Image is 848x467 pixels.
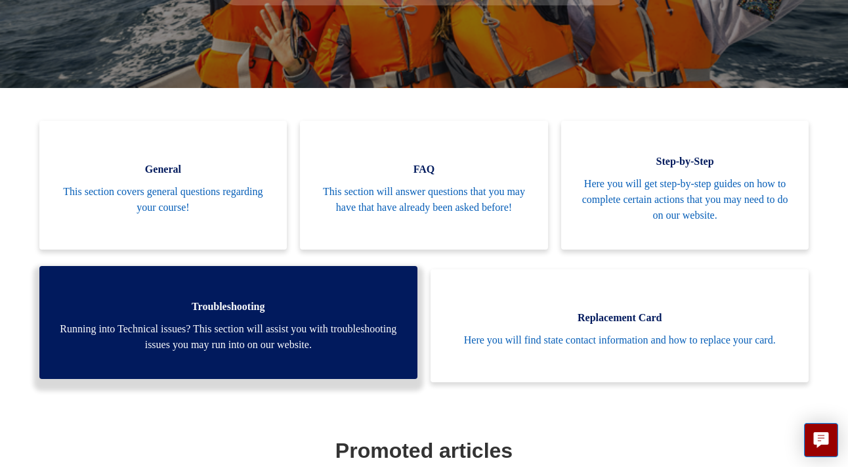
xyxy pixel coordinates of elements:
span: Troubleshooting [59,299,398,315]
span: FAQ [320,162,528,177]
span: General [59,162,268,177]
span: Running into Technical issues? This section will assist you with troubleshooting issues you may r... [59,321,398,353]
button: Live chat [804,423,838,457]
a: Replacement Card Here you will find state contact information and how to replace your card. [431,269,809,382]
a: FAQ This section will answer questions that you may have that have already been asked before! [300,121,548,250]
span: Here you will find state contact information and how to replace your card. [450,332,789,348]
span: Here you will get step-by-step guides on how to complete certain actions that you may need to do ... [581,176,790,223]
h1: Promoted articles [43,435,806,466]
a: General This section covers general questions regarding your course! [39,121,287,250]
span: Step-by-Step [581,154,790,169]
a: Troubleshooting Running into Technical issues? This section will assist you with troubleshooting ... [39,266,417,379]
a: Step-by-Step Here you will get step-by-step guides on how to complete certain actions that you ma... [561,121,809,250]
span: This section covers general questions regarding your course! [59,184,268,215]
span: Replacement Card [450,310,789,326]
span: This section will answer questions that you may have that have already been asked before! [320,184,528,215]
